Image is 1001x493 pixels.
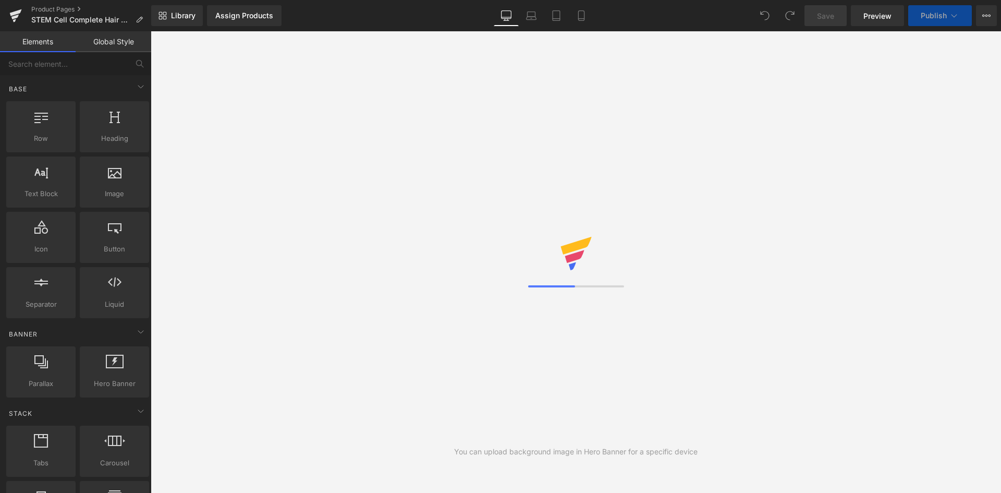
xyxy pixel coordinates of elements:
span: Liquid [83,299,146,310]
a: Mobile [569,5,594,26]
span: Save [817,10,834,21]
a: New Library [151,5,203,26]
span: Text Block [9,188,72,199]
span: Hero Banner [83,378,146,389]
span: Library [171,11,196,20]
span: Separator [9,299,72,310]
button: Publish [908,5,972,26]
button: Undo [754,5,775,26]
a: Product Pages [31,5,151,14]
span: Parallax [9,378,72,389]
span: Preview [863,10,892,21]
a: Preview [851,5,904,26]
button: More [976,5,997,26]
span: Row [9,133,72,144]
span: Banner [8,329,39,339]
span: Heading [83,133,146,144]
span: Base [8,84,28,94]
div: You can upload background image in Hero Banner for a specific device [454,446,698,458]
button: Redo [779,5,800,26]
span: Icon [9,244,72,255]
a: Laptop [519,5,544,26]
span: Publish [921,11,947,20]
span: STEM Cell Complete Hair Cycle Solution [31,16,131,24]
span: Button [83,244,146,255]
div: Assign Products [215,11,273,20]
span: Tabs [9,458,72,468]
span: Stack [8,408,33,418]
a: Global Style [76,31,151,52]
a: Desktop [494,5,519,26]
span: Image [83,188,146,199]
a: Tablet [544,5,569,26]
span: Carousel [83,458,146,468]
